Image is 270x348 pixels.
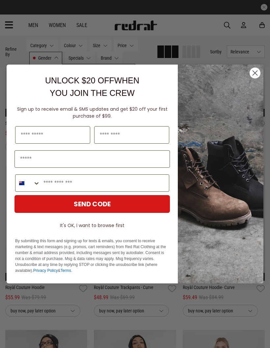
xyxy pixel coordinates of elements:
a: Terms [60,268,71,273]
input: Email [14,150,170,168]
button: Open LiveChat chat widget [5,3,25,22]
button: Search Countries [15,175,40,191]
a: Privacy Policy [33,268,58,273]
input: First Name [15,126,90,144]
span: YOU JOIN THE CREW [50,88,135,98]
button: Close dialog [249,67,261,79]
button: It's OK, I want to browse first [14,219,170,231]
span: UNLOCK $20 OFF [45,76,114,85]
img: New Zealand [19,181,24,186]
p: By submitting this form and signing up for texts & emails, you consent to receive marketing & tex... [15,238,169,274]
img: f7662613-148e-4c88-9575-6c6b5b55a647.jpeg [178,65,263,283]
span: Sign up to receive email & SMS updates and get $20 off your first purchase of $99. [17,106,168,119]
span: WHEN [114,76,139,85]
button: SEND CODE [14,195,170,213]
